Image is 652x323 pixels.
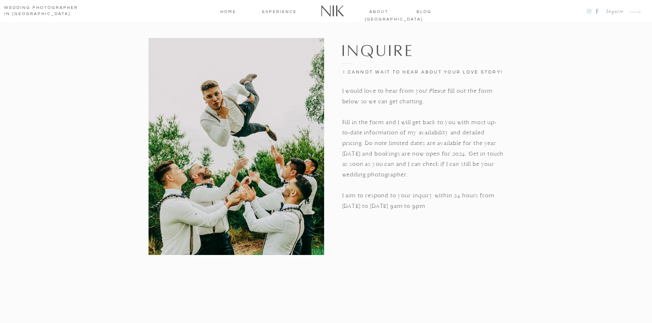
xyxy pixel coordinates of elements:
[343,69,503,75] h3: I cannot wait to hear about your love story!
[410,8,438,14] a: blog
[317,2,348,20] a: Nik
[215,8,242,14] a: home
[342,86,504,233] h3: I would love to hear from you! Please fill out the form below so we can get chatting. Fill in the...
[4,5,85,18] a: wedding photographerin [GEOGRAPHIC_DATA]
[4,5,85,18] h1: wedding photographer in [GEOGRAPHIC_DATA]
[601,7,624,16] a: Inquire
[365,8,393,14] a: about [GEOGRAPHIC_DATA]
[259,8,300,14] a: Experience
[342,38,454,58] h1: Inquire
